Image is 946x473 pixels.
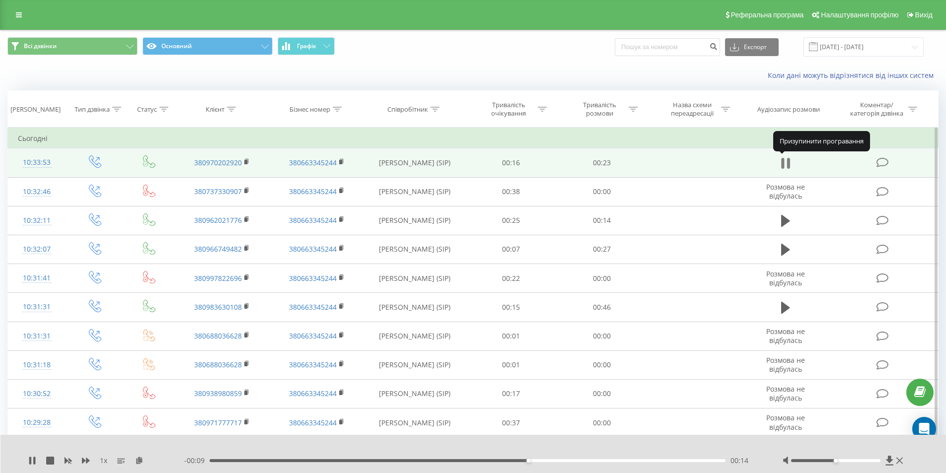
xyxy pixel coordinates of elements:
[557,408,648,437] td: 00:00
[8,129,939,148] td: Сьогодні
[18,297,56,317] div: 10:31:31
[18,182,56,202] div: 10:32:46
[364,235,466,264] td: [PERSON_NAME] (SIP)
[194,360,242,369] a: 380688036628
[194,244,242,254] a: 380966749482
[194,331,242,340] a: 380688036628
[766,327,805,345] span: Розмова не відбулась
[766,355,805,374] span: Розмова не відбулась
[289,302,337,312] a: 380663345244
[915,11,933,19] span: Вихід
[466,264,557,293] td: 00:22
[364,148,466,177] td: [PERSON_NAME] (SIP)
[757,105,820,114] div: Аудіозапис розмови
[766,269,805,287] span: Розмова не відбулась
[18,327,56,346] div: 10:31:31
[194,418,242,427] a: 380971777717
[194,215,242,225] a: 380962021776
[725,38,779,56] button: Експорт
[466,322,557,350] td: 00:01
[615,38,720,56] input: Пошук за номером
[289,389,337,398] a: 380663345244
[466,206,557,235] td: 00:25
[100,456,107,466] span: 1 x
[278,37,335,55] button: Графік
[194,187,242,196] a: 380737330907
[730,456,748,466] span: 00:14
[18,384,56,404] div: 10:30:52
[10,105,61,114] div: [PERSON_NAME]
[18,355,56,375] div: 10:31:18
[912,417,936,441] div: Open Intercom Messenger
[557,350,648,379] td: 00:00
[466,408,557,437] td: 00:37
[364,206,466,235] td: [PERSON_NAME] (SIP)
[289,418,337,427] a: 380663345244
[834,459,838,463] div: Accessibility label
[18,240,56,259] div: 10:32:07
[821,11,898,19] span: Налаштування профілю
[18,413,56,432] div: 10:29:28
[364,293,466,322] td: [PERSON_NAME] (SIP)
[289,244,337,254] a: 380663345244
[557,206,648,235] td: 00:14
[289,215,337,225] a: 380663345244
[7,37,138,55] button: Всі дзвінки
[766,413,805,431] span: Розмова не відбулась
[466,379,557,408] td: 00:17
[289,273,337,283] a: 380663345244
[290,105,330,114] div: Бізнес номер
[18,269,56,288] div: 10:31:41
[297,43,316,50] span: Графік
[18,153,56,172] div: 10:33:53
[364,350,466,379] td: [PERSON_NAME] (SIP)
[387,105,428,114] div: Співробітник
[206,105,224,114] div: Клієнт
[766,182,805,201] span: Розмова не відбулась
[466,293,557,322] td: 00:15
[573,101,626,118] div: Тривалість розмови
[466,350,557,379] td: 00:01
[364,177,466,206] td: [PERSON_NAME] (SIP)
[74,105,110,114] div: Тип дзвінка
[18,211,56,230] div: 10:32:11
[364,379,466,408] td: [PERSON_NAME] (SIP)
[194,273,242,283] a: 380997822696
[557,379,648,408] td: 00:00
[137,105,157,114] div: Статус
[24,42,57,50] span: Всі дзвінки
[482,101,535,118] div: Тривалість очікування
[194,302,242,312] a: 380983630108
[557,235,648,264] td: 00:27
[466,177,557,206] td: 00:38
[289,158,337,167] a: 380663345244
[526,459,530,463] div: Accessibility label
[466,148,557,177] td: 00:16
[557,177,648,206] td: 00:00
[768,70,939,80] a: Коли дані можуть відрізнятися вiд інших систем
[194,158,242,167] a: 380970202920
[773,131,870,151] div: Призупинити програвання
[289,360,337,369] a: 380663345244
[143,37,273,55] button: Основний
[194,389,242,398] a: 380938980859
[289,331,337,340] a: 380663345244
[557,264,648,293] td: 00:00
[665,101,719,118] div: Назва схеми переадресації
[364,408,466,437] td: [PERSON_NAME] (SIP)
[557,148,648,177] td: 00:23
[731,11,804,19] span: Реферальна програма
[364,264,466,293] td: [PERSON_NAME] (SIP)
[364,322,466,350] td: [PERSON_NAME] (SIP)
[557,293,648,322] td: 00:46
[466,235,557,264] td: 00:07
[557,322,648,350] td: 00:00
[766,384,805,403] span: Розмова не відбулась
[184,456,210,466] span: - 00:09
[289,187,337,196] a: 380663345244
[848,101,906,118] div: Коментар/категорія дзвінка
